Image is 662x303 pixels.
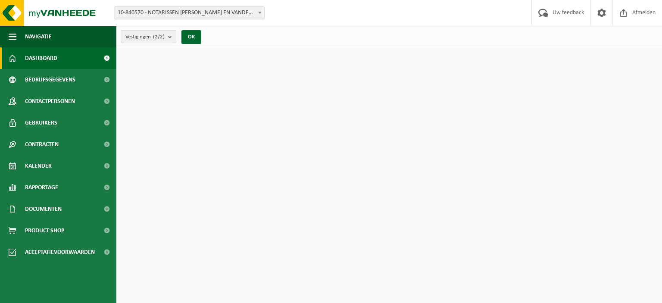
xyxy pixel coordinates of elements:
span: Documenten [25,198,62,220]
span: Product Shop [25,220,64,241]
button: Vestigingen(2/2) [121,30,176,43]
span: Bedrijfsgegevens [25,69,75,91]
span: Contracten [25,134,59,155]
span: Acceptatievoorwaarden [25,241,95,263]
count: (2/2) [153,34,165,40]
span: Vestigingen [125,31,165,44]
span: Contactpersonen [25,91,75,112]
span: Kalender [25,155,52,177]
span: Navigatie [25,26,52,47]
span: Gebruikers [25,112,57,134]
span: 10-840570 - NOTARISSEN TERRYN EN VANDEPUTTE - ROESELARE [114,7,264,19]
button: OK [181,30,201,44]
span: 10-840570 - NOTARISSEN TERRYN EN VANDEPUTTE - ROESELARE [114,6,265,19]
span: Dashboard [25,47,57,69]
span: Rapportage [25,177,58,198]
